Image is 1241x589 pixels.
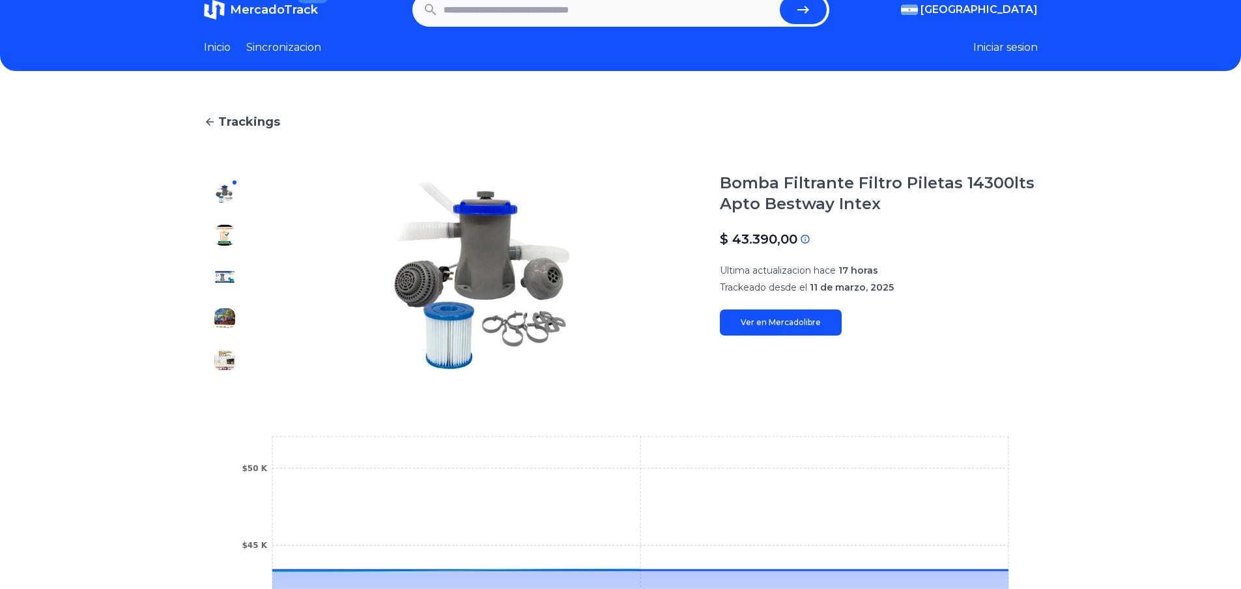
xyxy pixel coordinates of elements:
a: Sincronizacion [246,40,321,55]
tspan: $50 K [242,464,267,473]
img: Bomba Filtrante Filtro Piletas 14300lts Apto Bestway Intex [214,350,235,371]
img: Argentina [901,5,918,15]
span: Trackings [218,113,280,131]
button: [GEOGRAPHIC_DATA] [901,2,1038,18]
img: Bomba Filtrante Filtro Piletas 14300lts Apto Bestway Intex [214,183,235,204]
a: Inicio [204,40,231,55]
p: $ 43.390,00 [720,230,797,248]
span: 11 de marzo, 2025 [810,281,894,293]
span: [GEOGRAPHIC_DATA] [920,2,1038,18]
h1: Bomba Filtrante Filtro Piletas 14300lts Apto Bestway Intex [720,173,1038,214]
img: Bomba Filtrante Filtro Piletas 14300lts Apto Bestway Intex [214,308,235,329]
span: Ultima actualizacion hace [720,265,836,276]
span: 17 horas [838,265,878,276]
span: MercadoTrack [230,3,318,17]
img: Bomba Filtrante Filtro Piletas 14300lts Apto Bestway Intex [214,266,235,287]
a: Trackings [204,113,1038,131]
img: Bomba Filtrante Filtro Piletas 14300lts Apto Bestway Intex [272,173,694,381]
tspan: $45 K [242,541,267,550]
button: Iniciar sesion [973,40,1038,55]
img: Bomba Filtrante Filtro Piletas 14300lts Apto Bestway Intex [214,225,235,246]
a: Ver en Mercadolibre [720,309,842,336]
span: Trackeado desde el [720,281,807,293]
